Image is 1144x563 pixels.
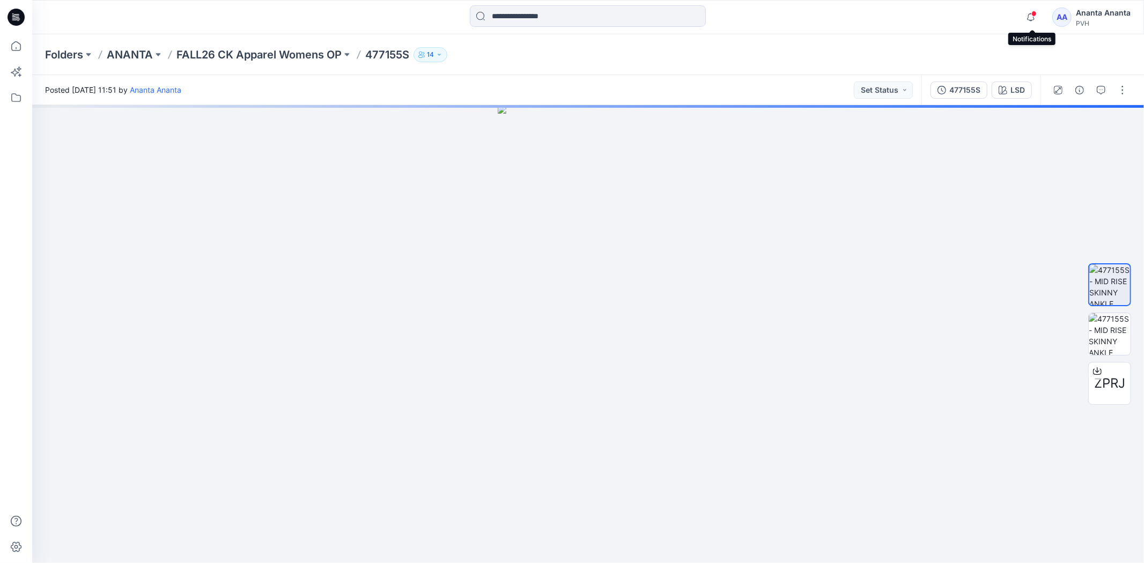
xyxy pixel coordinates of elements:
a: Folders [45,47,83,62]
p: 477155S [365,47,409,62]
img: 477155S - MID RISE SKINNY ANKLE JEAN_B [1089,313,1131,355]
a: ANANTA [107,47,153,62]
div: AA [1052,8,1072,27]
span: Posted [DATE] 11:51 by [45,84,181,95]
a: Ananta Ananta [130,85,181,94]
div: LSD [1010,84,1025,96]
button: Details [1071,82,1088,99]
div: PVH [1076,19,1131,27]
img: eyJhbGciOiJIUzI1NiIsImtpZCI6IjAiLCJzbHQiOiJzZXMiLCJ0eXAiOiJKV1QifQ.eyJkYXRhIjp7InR5cGUiOiJzdG9yYW... [498,105,678,563]
div: 477155S [949,84,980,96]
p: 14 [427,49,434,61]
a: FALL26 CK Apparel Womens OP [176,47,342,62]
img: 477155S - MID RISE SKINNY ANKLE JEAN_F [1089,264,1130,305]
button: 477155S [931,82,987,99]
span: ZPRJ [1094,374,1125,393]
div: Ananta Ananta [1076,6,1131,19]
button: LSD [992,82,1032,99]
button: 14 [414,47,447,62]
